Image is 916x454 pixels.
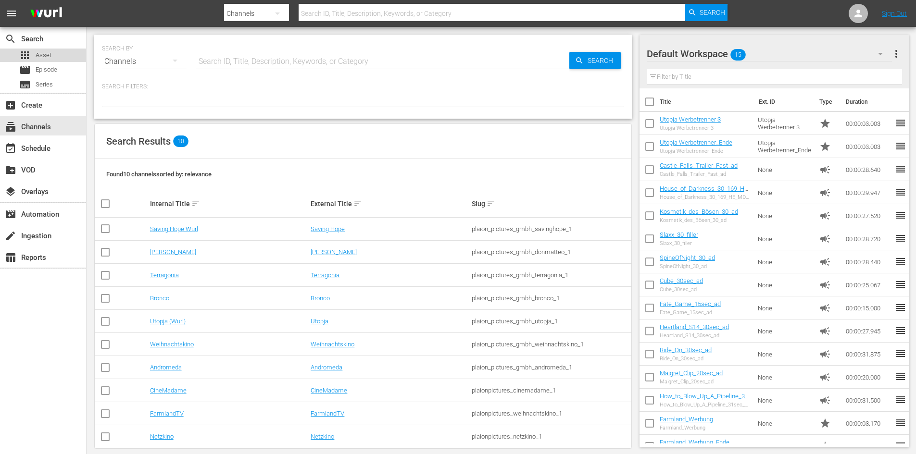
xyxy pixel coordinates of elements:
[472,433,630,440] div: plaionpictures_netzkino_1
[150,318,186,325] a: Utopja (Wurl)
[19,49,31,61] span: Asset
[660,125,721,131] div: Utopja Werbetrenner 3
[311,433,334,440] a: Netzkino
[311,410,344,417] a: FarmlandTV
[842,181,895,204] td: 00:00:29.947
[842,250,895,273] td: 00:00:28.440
[842,227,895,250] td: 00:00:28.720
[819,325,831,337] span: Ad
[660,116,721,123] a: Utopja Werbetrenner 3
[150,387,187,394] a: CineMadame
[150,248,196,256] a: [PERSON_NAME]
[102,48,187,75] div: Channels
[660,286,703,293] div: Cube_30sec_ad
[730,45,746,65] span: 15
[685,4,728,21] button: Search
[895,233,906,244] span: reorder
[660,300,721,307] a: Fate_Game_15sec_ad
[660,425,713,431] div: Farmland_Werbung
[660,439,729,446] a: Farmland_Werbung_Ende
[895,163,906,175] span: reorder
[754,366,816,389] td: None
[660,231,698,238] a: Slaxx_30_filler
[660,379,723,385] div: Maigret_Clip_20sec_ad
[754,412,816,435] td: None
[754,343,816,366] td: None
[472,198,630,209] div: Slug
[819,118,831,129] span: Promo
[819,417,831,429] span: Promo
[311,248,357,256] a: [PERSON_NAME]
[311,318,328,325] a: Utopja
[472,294,630,302] div: plaion_pictures_gmbh_bronco_1
[895,256,906,267] span: reorder
[819,210,831,221] span: Ad
[173,135,188,147] span: 10
[660,171,738,177] div: Castle_Falls_Trailer_Fast_ad
[754,181,816,204] td: None
[6,8,17,19] span: menu
[753,88,814,115] th: Ext. ID
[311,271,339,279] a: Terragonia
[891,42,902,65] button: more_vert
[660,185,748,199] a: House_of_Darkness_30_169_HE_MD_Ad
[150,364,182,371] a: Andromeda
[895,348,906,359] span: reorder
[36,80,53,89] span: Series
[819,279,831,291] span: Ad
[5,33,16,45] span: Search
[754,296,816,319] td: None
[584,52,621,69] span: Search
[842,296,895,319] td: 00:00:15.000
[842,135,895,158] td: 00:00:03.003
[819,394,831,406] span: Ad
[819,164,831,175] span: Ad
[814,88,840,115] th: Type
[660,309,721,316] div: Fate_Game_15sec_ad
[882,10,907,17] a: Sign Out
[472,341,630,348] div: plaion_pictures_gmbh_weihnachtskino_1
[5,252,16,263] span: Reports
[660,369,723,377] a: Maigret_Clip_20sec_ad
[895,279,906,290] span: reorder
[36,65,57,74] span: Episode
[895,440,906,452] span: reorder
[660,402,751,408] div: How_to_Blow_Up_A_Pipeline_31sec_ad
[819,441,831,452] span: Promo
[754,250,816,273] td: None
[660,194,751,200] div: House_of_Darkness_30_169_HE_MD_Ad
[819,256,831,268] span: Ad
[472,248,630,256] div: plaion_pictures_gmbh_donmatteo_1
[23,2,69,25] img: ans4CAIJ8jUAAAAAAAAAAAAAAAAAAAAAAAAgQb4GAAAAAAAAAAAAAAAAAAAAAAAAJMjXAAAAAAAAAAAAAAAAAAAAAAAAgAT5G...
[819,233,831,245] span: Ad
[660,277,703,284] a: Cube_30sec_ad
[754,158,816,181] td: None
[150,410,184,417] a: FarmlandTV
[660,393,749,407] a: How_to_Blow_Up_A_Pipeline_31sec_ad
[754,389,816,412] td: None
[5,209,16,220] span: Automation
[472,318,630,325] div: plaion_pictures_gmbh_utopja_1
[150,294,169,302] a: Bronco
[106,171,212,178] span: Found 10 channels sorted by: relevance
[311,364,342,371] a: Andromeda
[150,433,174,440] a: Netzkino
[472,364,630,371] div: plaion_pictures_gmbh_andromeda_1
[660,208,738,215] a: Kosmetik_des_Bösen_30_ad
[842,273,895,296] td: 00:00:25.067
[842,204,895,227] td: 00:00:27.520
[487,199,495,208] span: sort
[700,4,725,21] span: Search
[36,50,51,60] span: Asset
[106,135,171,147] span: Search Results
[311,225,345,233] a: Saving Hope
[895,140,906,152] span: reorder
[895,325,906,336] span: reorder
[895,394,906,405] span: reorder
[311,387,347,394] a: CineMadame
[660,88,753,115] th: Title
[19,79,31,90] span: Series
[842,366,895,389] td: 00:00:20.000
[842,158,895,181] td: 00:00:28.640
[819,371,831,383] span: Ad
